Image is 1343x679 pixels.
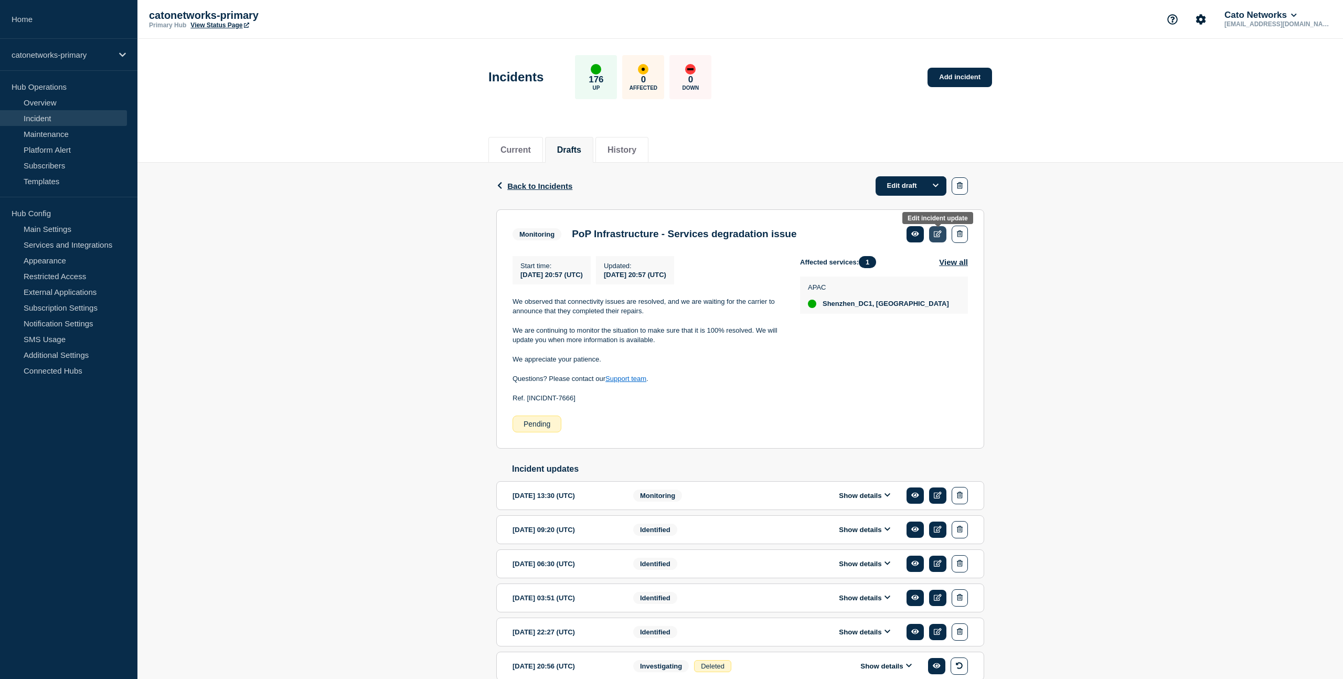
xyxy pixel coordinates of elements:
p: APAC [808,283,949,291]
a: Support team [605,375,646,383]
div: Pending [513,416,561,432]
h1: Incidents [488,70,543,84]
p: Ref. [INCIDNT-7666] [513,394,783,403]
p: Affected [630,85,657,91]
span: Shenzhen_DC1, [GEOGRAPHIC_DATA] [823,300,949,308]
div: [DATE] 06:30 (UTC) [513,555,617,572]
span: Investigating [633,660,689,672]
div: [DATE] 03:51 (UTC) [513,589,617,607]
p: catonetworks-primary [12,50,112,59]
div: down [685,64,696,75]
span: [DATE] 20:57 (UTC) [520,271,583,279]
p: Primary Hub [149,22,186,29]
span: Identified [633,626,677,638]
h3: PoP Infrastructure - Services degradation issue [572,228,796,240]
span: Identified [633,558,677,570]
div: Deleted [694,660,731,672]
button: Show details [836,628,893,636]
button: View all [939,256,968,268]
div: affected [638,64,648,75]
div: up [808,300,816,308]
button: Back to Incidents [496,182,572,190]
a: Edit draft [876,176,946,196]
button: Show details [836,593,893,602]
button: Drafts [557,145,581,155]
p: [EMAIL_ADDRESS][DOMAIN_NAME] [1222,20,1331,28]
p: Questions? Please contact our . [513,374,783,384]
button: History [607,145,636,155]
span: Identified [633,524,677,536]
div: up [591,64,601,75]
button: Options [925,176,946,195]
div: [DATE] 20:56 (UTC) [513,657,617,675]
button: Account settings [1190,8,1212,30]
div: [DATE] 22:27 (UTC) [513,623,617,641]
p: 0 [688,75,693,85]
p: We observed that connectivity issues are resolved, and we are waiting for the carrier to announce... [513,297,783,316]
p: Start time : [520,262,583,270]
a: View Status Page [190,22,249,29]
span: Monitoring [513,228,561,240]
button: Show details [857,662,915,671]
div: [DATE] 13:30 (UTC) [513,487,617,504]
p: We appreciate your patience. [513,355,783,364]
span: Identified [633,592,677,604]
div: [DATE] 20:57 (UTC) [604,270,666,279]
button: Show details [836,525,893,534]
p: Up [592,85,600,91]
p: We are continuing to monitor the situation to make sure that it is 100% resolved. We will update ... [513,326,783,345]
span: Back to Incidents [507,182,572,190]
button: Show details [836,491,893,500]
span: Monitoring [633,490,682,502]
span: Affected services: [800,256,881,268]
p: 176 [589,75,603,85]
div: Edit incident update [908,215,968,222]
button: Show details [836,559,893,568]
span: 1 [859,256,876,268]
h2: Incident updates [512,464,984,474]
p: Down [683,85,699,91]
p: catonetworks-primary [149,9,359,22]
button: Current [500,145,531,155]
div: [DATE] 09:20 (UTC) [513,521,617,538]
button: Support [1161,8,1184,30]
button: Cato Networks [1222,10,1299,20]
a: Add incident [928,68,992,87]
p: Updated : [604,262,666,270]
p: 0 [641,75,646,85]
